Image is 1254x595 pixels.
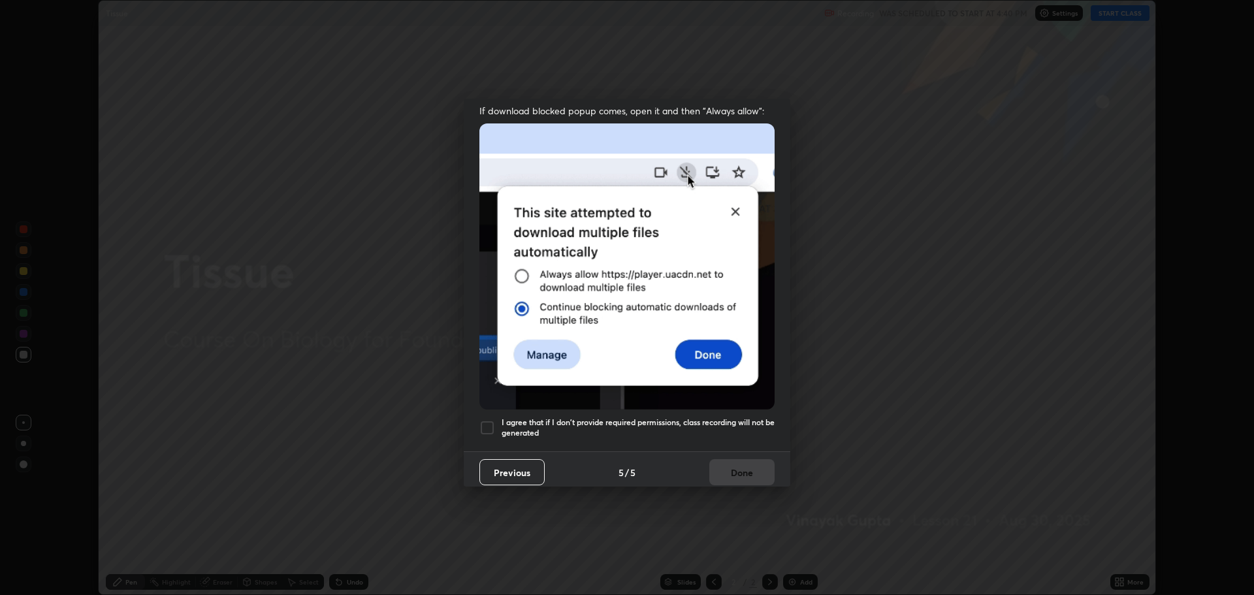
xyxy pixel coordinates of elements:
[619,466,624,479] h4: 5
[625,466,629,479] h4: /
[502,417,775,438] h5: I agree that if I don't provide required permissions, class recording will not be generated
[479,123,775,409] img: downloads-permission-blocked.gif
[479,459,545,485] button: Previous
[630,466,635,479] h4: 5
[479,105,775,117] span: If download blocked popup comes, open it and then "Always allow":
